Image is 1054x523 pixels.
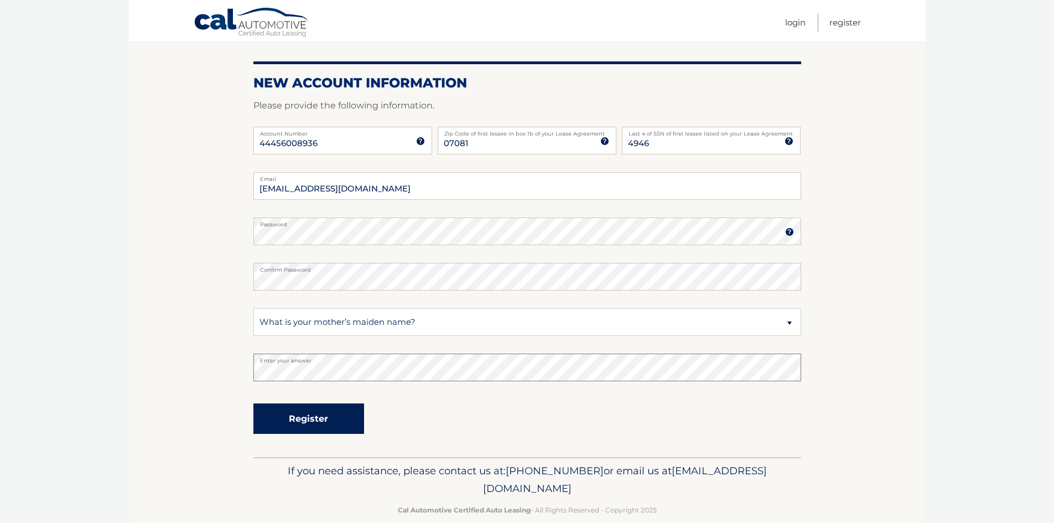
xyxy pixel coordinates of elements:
input: Email [253,172,801,200]
p: If you need assistance, please contact us at: or email us at [261,462,794,498]
label: Password [253,218,801,226]
a: Register [829,13,861,32]
input: Account Number [253,127,432,154]
input: SSN or EIN (last 4 digits only) [622,127,801,154]
img: tooltip.svg [600,137,609,146]
label: Account Number [253,127,432,136]
label: Last 4 of SSN of first lessee listed on your Lease Agreement [622,127,801,136]
h2: New Account Information [253,75,801,91]
label: Enter your answer [253,354,801,363]
button: Register [253,403,364,434]
img: tooltip.svg [785,137,793,146]
strong: Cal Automotive Certified Auto Leasing [398,506,531,514]
img: tooltip.svg [785,227,794,236]
p: Please provide the following information. [253,98,801,113]
a: Login [785,13,806,32]
label: Confirm Password [253,263,801,272]
label: Email [253,172,801,181]
img: tooltip.svg [416,137,425,146]
input: Zip Code [438,127,616,154]
a: Cal Automotive [194,7,310,39]
span: [EMAIL_ADDRESS][DOMAIN_NAME] [483,464,767,495]
span: [PHONE_NUMBER] [506,464,604,477]
p: - All Rights Reserved - Copyright 2025 [261,504,794,516]
label: Zip Code of first lessee in box 1b of your Lease Agreement [438,127,616,136]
